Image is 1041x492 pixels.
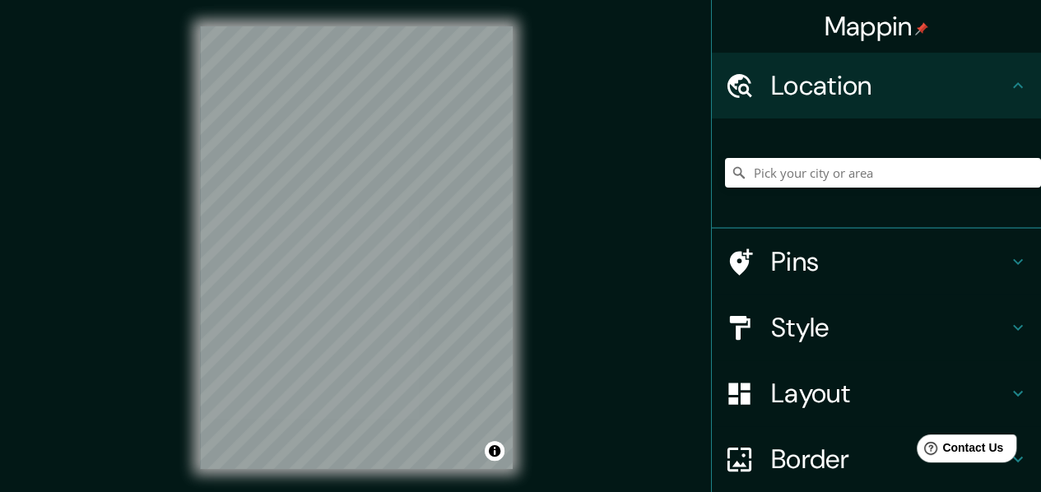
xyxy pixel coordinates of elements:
[712,53,1041,118] div: Location
[712,426,1041,492] div: Border
[771,377,1008,410] h4: Layout
[771,69,1008,102] h4: Location
[771,311,1008,344] h4: Style
[200,26,513,469] canvas: Map
[485,441,504,461] button: Toggle attribution
[712,295,1041,360] div: Style
[725,158,1041,188] input: Pick your city or area
[915,22,928,35] img: pin-icon.png
[825,10,929,43] h4: Mappin
[771,443,1008,476] h4: Border
[895,428,1023,474] iframe: Help widget launcher
[771,245,1008,278] h4: Pins
[712,360,1041,426] div: Layout
[712,229,1041,295] div: Pins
